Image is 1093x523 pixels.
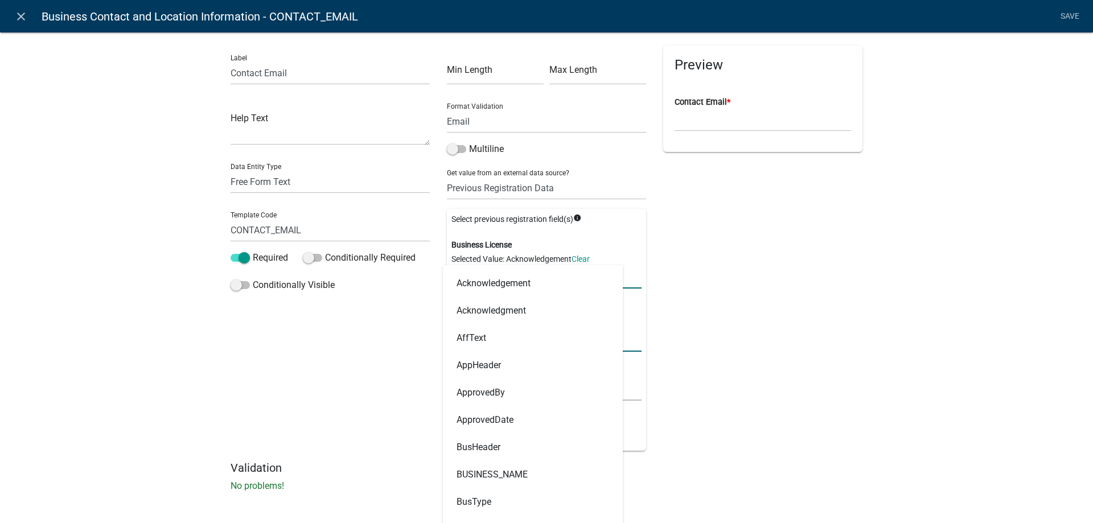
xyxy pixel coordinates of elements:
[457,497,491,506] ngb-highlight: BusType
[303,251,416,265] label: Conditionally Required
[231,461,862,475] h5: Validation
[457,388,505,397] ngb-highlight: ApprovedBy
[451,254,590,263] span: Selected Value: Acknowledgement
[447,142,504,156] label: Multiline
[457,443,500,452] ngb-highlight: BusHeader
[231,479,862,493] p: No problems!
[457,333,486,343] ngb-highlight: AffText
[42,5,358,28] span: Business Contact and Location Information - CONTACT_EMAIL
[1055,6,1084,27] a: Save
[457,361,501,370] ngb-highlight: AppHeader
[457,415,513,425] ngb-highlight: ApprovedDate
[457,306,526,315] ngb-highlight: Acknowledgment
[451,215,581,224] span: Select previous registration field(s)
[231,278,335,292] label: Conditionally Visible
[231,251,288,265] label: Required
[457,279,531,288] ngb-highlight: Acknowledgement
[457,470,528,479] ngb-highlight: BUSINESS_NAME
[675,98,730,106] label: Contact Email
[572,254,590,263] a: Clear
[14,10,28,23] i: close
[451,240,512,249] b: Business License
[675,57,851,73] h5: Preview
[573,214,581,222] i: info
